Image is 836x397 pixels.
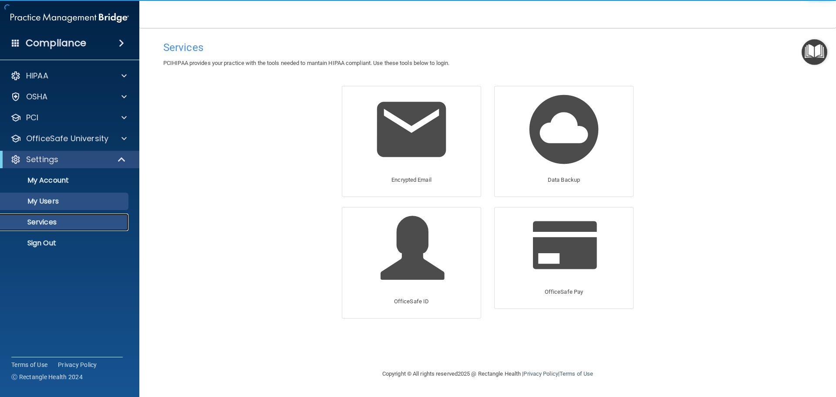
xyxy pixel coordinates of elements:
a: HIPAA [10,71,127,81]
p: Settings [26,154,58,165]
div: Copyright © All rights reserved 2025 @ Rectangle Health | | [329,360,647,388]
p: OfficeSafe University [26,133,108,144]
span: Ⓒ Rectangle Health 2024 [11,373,83,381]
p: OfficeSafe Pay [545,287,583,297]
a: PCI [10,112,127,123]
img: PMB logo [10,9,129,27]
p: HIPAA [26,71,48,81]
p: Data Backup [548,175,580,185]
a: Settings [10,154,126,165]
p: Encrypted Email [391,175,431,185]
p: My Users [6,197,125,206]
a: Privacy Policy [523,370,558,377]
h4: Services [163,42,812,53]
p: PCI [26,112,38,123]
img: Encrypted Email [370,88,453,171]
a: OfficeSafe ID [342,207,481,318]
a: OfficeSafe University [10,133,127,144]
a: OSHA [10,92,127,102]
p: OfficeSafe ID [394,296,429,307]
a: Data Backup Data Backup [494,86,634,197]
h4: Compliance [26,37,86,49]
p: Services [6,218,125,227]
a: Terms of Use [11,360,47,369]
a: Terms of Use [560,370,593,377]
p: OSHA [26,92,48,102]
iframe: Drift Widget Chat Controller [685,335,826,370]
a: Privacy Policy [58,360,97,369]
p: My Account [6,176,125,185]
button: Open Resource Center [802,39,827,65]
p: Sign Out [6,239,125,248]
a: OfficeSafe Pay [494,207,634,309]
span: PCIHIPAA provides your practice with the tools needed to mantain HIPAA compliant. Use these tools... [163,60,449,66]
a: Encrypted Email Encrypted Email [342,86,481,197]
img: Data Backup [522,88,605,171]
